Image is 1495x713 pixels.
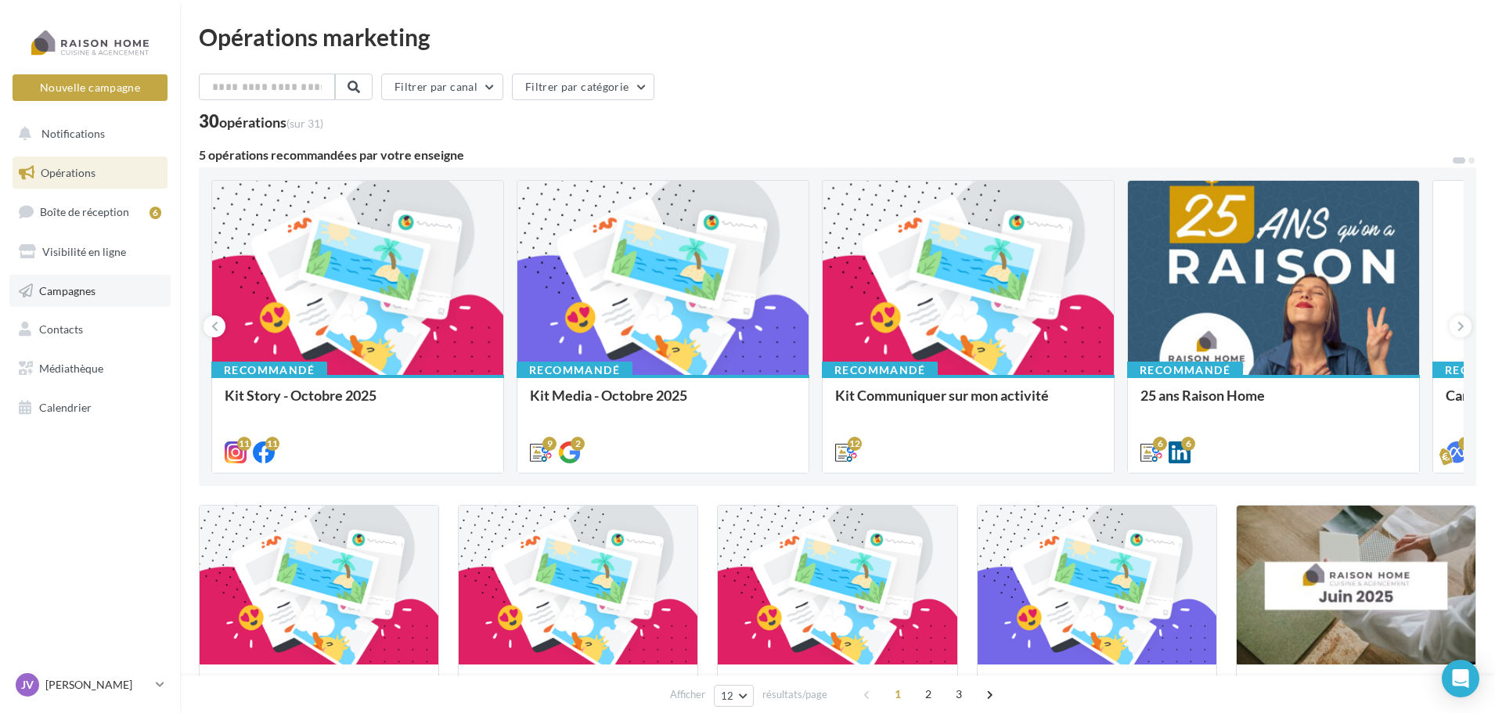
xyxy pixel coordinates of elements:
[39,401,92,414] span: Calendrier
[9,352,171,385] a: Médiathèque
[219,115,323,129] div: opérations
[211,362,327,379] div: Recommandé
[517,362,632,379] div: Recommandé
[13,74,168,101] button: Nouvelle campagne
[9,195,171,229] a: Boîte de réception6
[199,113,323,130] div: 30
[1127,362,1243,379] div: Recommandé
[13,670,168,700] a: JV [PERSON_NAME]
[835,387,1101,419] div: Kit Communiquer sur mon activité
[45,677,149,693] p: [PERSON_NAME]
[286,117,323,130] span: (sur 31)
[542,437,557,451] div: 9
[265,437,279,451] div: 11
[1153,437,1167,451] div: 6
[512,74,654,100] button: Filtrer par catégorie
[571,437,585,451] div: 2
[9,391,171,424] a: Calendrier
[530,387,796,419] div: Kit Media - Octobre 2025
[21,677,34,693] span: JV
[225,387,491,419] div: Kit Story - Octobre 2025
[381,74,503,100] button: Filtrer par canal
[237,437,251,451] div: 11
[885,682,910,707] span: 1
[1140,387,1407,419] div: 25 ans Raison Home
[670,687,705,702] span: Afficher
[9,313,171,346] a: Contacts
[946,682,971,707] span: 3
[721,690,734,702] span: 12
[762,687,827,702] span: résultats/page
[40,205,129,218] span: Boîte de réception
[1181,437,1195,451] div: 6
[199,149,1451,161] div: 5 opérations recommandées par votre enseigne
[1442,660,1479,697] div: Open Intercom Messenger
[39,362,103,375] span: Médiathèque
[199,25,1476,49] div: Opérations marketing
[9,117,164,150] button: Notifications
[41,166,95,179] span: Opérations
[1458,437,1472,451] div: 3
[39,283,95,297] span: Campagnes
[149,207,161,219] div: 6
[822,362,938,379] div: Recommandé
[916,682,941,707] span: 2
[39,322,83,336] span: Contacts
[848,437,862,451] div: 12
[42,245,126,258] span: Visibilité en ligne
[41,127,105,140] span: Notifications
[714,685,754,707] button: 12
[9,275,171,308] a: Campagnes
[9,236,171,268] a: Visibilité en ligne
[9,157,171,189] a: Opérations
